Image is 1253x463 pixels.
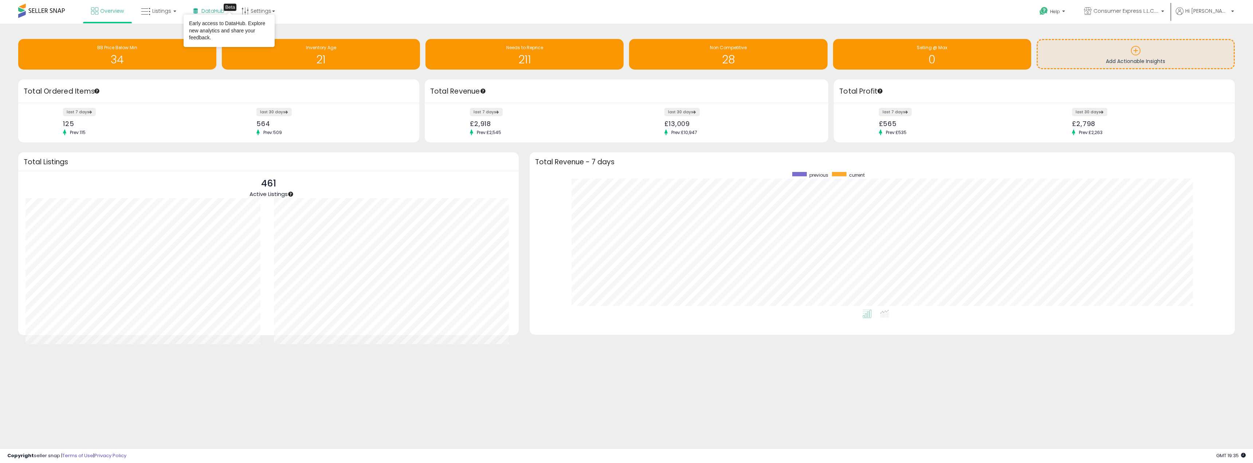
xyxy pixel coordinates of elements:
[429,54,620,66] h1: 211
[1075,129,1106,136] span: Prev: £2,263
[837,54,1028,66] h1: 0
[664,120,816,127] div: £13,009
[66,129,89,136] span: Prev: 115
[189,20,269,42] div: Early access to DataHub. Explore new analytics and share your feedback.
[224,4,236,11] div: Tooltip anchor
[225,54,416,66] h1: 21
[250,177,288,191] p: 461
[664,108,700,116] label: last 30 days
[1176,7,1234,24] a: Hi [PERSON_NAME]
[1050,8,1060,15] span: Help
[809,172,828,178] span: previous
[833,39,1031,70] a: Selling @ Max 0
[1093,7,1159,15] span: Consumer Express L.L.C. [GEOGRAPHIC_DATA]
[1072,120,1222,127] div: £2,798
[879,120,1029,127] div: £565
[152,7,171,15] span: Listings
[506,44,543,51] span: Needs to Reprice
[473,129,505,136] span: Prev: £2,545
[849,172,865,178] span: current
[839,86,1229,97] h3: Total Profit
[1034,1,1072,24] a: Help
[710,44,747,51] span: Non Competitive
[470,108,503,116] label: last 7 days
[882,129,910,136] span: Prev: £535
[201,7,224,15] span: DataHub
[256,108,292,116] label: last 30 days
[668,129,701,136] span: Prev: £10,947
[1038,40,1234,68] a: Add Actionable Insights
[917,44,947,51] span: Selling @ Max
[256,120,406,127] div: 564
[535,159,1229,165] h3: Total Revenue - 7 days
[879,108,912,116] label: last 7 days
[1039,7,1048,16] i: Get Help
[22,54,213,66] h1: 34
[63,108,96,116] label: last 7 days
[260,129,286,136] span: Prev: 509
[480,88,486,94] div: Tooltip anchor
[425,39,624,70] a: Needs to Reprice 211
[629,39,827,70] a: Non Competitive 28
[24,159,513,165] h3: Total Listings
[1106,58,1165,65] span: Add Actionable Insights
[1072,108,1107,116] label: last 30 days
[100,7,124,15] span: Overview
[430,86,823,97] h3: Total Revenue
[877,88,883,94] div: Tooltip anchor
[633,54,824,66] h1: 28
[18,39,216,70] a: BB Price Below Min 34
[306,44,336,51] span: Inventory Age
[222,39,420,70] a: Inventory Age 21
[97,44,137,51] span: BB Price Below Min
[63,120,213,127] div: 125
[250,190,288,198] span: Active Listings
[1185,7,1229,15] span: Hi [PERSON_NAME]
[94,88,100,94] div: Tooltip anchor
[287,191,294,197] div: Tooltip anchor
[24,86,414,97] h3: Total Ordered Items
[470,120,621,127] div: £2,918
